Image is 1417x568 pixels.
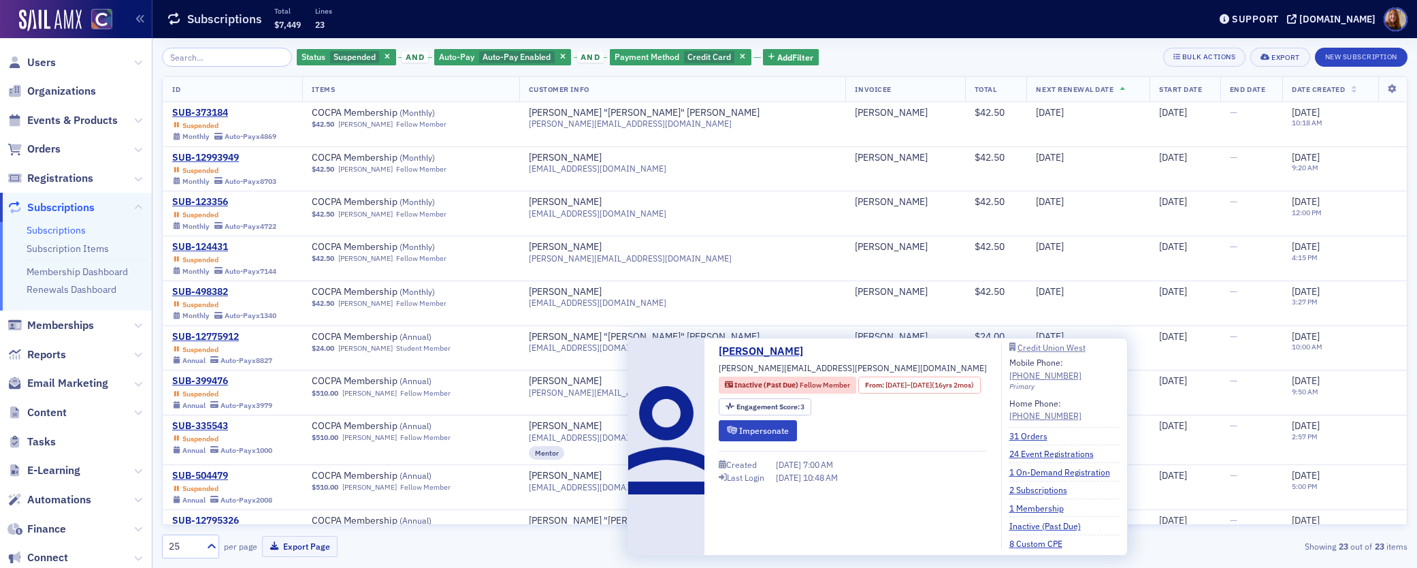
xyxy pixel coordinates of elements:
[172,470,272,482] div: SUB-504479
[187,11,262,27] h1: Subscriptions
[1009,381,1120,392] div: Primary
[182,177,210,186] div: Monthly
[529,515,760,527] a: [PERSON_NAME] "[PERSON_NAME]" [PERSON_NAME]
[719,377,856,394] div: Inactive (Past Due): Inactive (Past Due): Fellow Member
[27,283,116,296] a: Renewals Dashboard
[1009,369,1081,381] div: [PHONE_NUMBER]
[27,224,86,236] a: Subscriptions
[855,241,955,253] span: Eva Green
[855,196,928,208] div: [PERSON_NAME]
[312,470,483,482] a: COCPA Membership (Annual)
[1009,343,1120,351] a: Credit Union West
[1159,285,1187,298] span: [DATE]
[182,121,218,130] div: Suspended
[7,55,56,70] a: Users
[27,492,91,507] span: Automations
[855,241,928,253] a: [PERSON_NAME]
[182,300,218,309] div: Suspended
[855,331,928,343] a: [PERSON_NAME]
[400,420,431,431] span: ( Annual )
[1182,53,1235,61] div: Bulk Actions
[312,515,483,527] a: COCPA Membership (Annual)
[338,344,393,353] a: [PERSON_NAME]
[312,152,483,164] span: COCPA Membership
[529,286,602,298] a: [PERSON_NAME]
[1159,330,1187,343] span: [DATE]
[858,377,980,394] div: From: 2009-06-30 00:00:00
[855,107,928,119] div: [PERSON_NAME]
[398,52,432,63] button: and
[225,311,276,320] div: Auto-Pay x1340
[400,470,431,481] span: ( Annual )
[172,420,272,432] a: SUB-335543
[529,375,602,388] a: [PERSON_NAME]
[27,376,108,391] span: Email Marketing
[529,119,732,129] span: [PERSON_NAME][EMAIL_ADDRESS][DOMAIN_NAME]
[529,152,602,164] div: [PERSON_NAME]
[27,84,96,99] span: Organizations
[1292,420,1320,432] span: [DATE]
[396,344,451,353] div: Student Member
[27,266,128,278] a: Membership Dashboard
[225,222,276,231] div: Auto-Pay x4722
[1292,253,1318,262] time: 4:15 PM
[736,403,805,411] div: 3
[719,362,987,374] span: [PERSON_NAME][EMAIL_ADDRESS][PERSON_NAME][DOMAIN_NAME]
[7,492,91,507] a: Automations
[1292,330,1320,343] span: [DATE]
[1009,397,1081,422] div: Home Phone:
[1159,375,1187,387] span: [DATE]
[529,241,602,253] a: [PERSON_NAME]
[182,311,210,320] div: Monthly
[396,120,446,129] div: Fellow Member
[27,405,67,420] span: Content
[529,420,602,432] div: [PERSON_NAME]
[27,435,56,449] span: Tasks
[1250,48,1309,67] button: Export
[400,433,451,442] div: Fellow Member
[27,347,66,362] span: Reports
[529,196,602,208] div: [PERSON_NAME]
[1292,240,1320,253] span: [DATE]
[342,483,397,492] a: [PERSON_NAME]
[1230,420,1237,432] span: —
[172,196,276,208] a: SUB-123356
[312,331,483,343] a: COCPA Membership (Annual)
[7,171,93,186] a: Registrations
[312,420,483,432] a: COCPA Membership (Annual)
[7,318,94,333] a: Memberships
[82,9,112,32] a: View Homepage
[182,210,218,219] div: Suspended
[400,196,435,207] span: ( Monthly )
[734,380,800,390] span: Inactive (Past Due)
[27,550,68,565] span: Connect
[7,84,96,99] a: Organizations
[172,241,276,253] a: SUB-124431
[855,196,955,208] span: Charles Soued
[27,113,118,128] span: Events & Products
[182,267,210,276] div: Monthly
[182,255,218,264] div: Suspended
[975,240,1005,253] span: $42.50
[1036,84,1113,94] span: Next Renewal Date
[855,152,928,164] a: [PERSON_NAME]
[182,166,218,175] div: Suspended
[27,522,66,537] span: Finance
[1036,106,1064,119] span: [DATE]
[338,120,393,129] a: [PERSON_NAME]
[736,402,801,411] span: Engagement Score :
[855,84,891,94] span: Invoicee
[855,286,928,298] a: [PERSON_NAME]
[1292,432,1318,441] time: 2:57 PM
[1299,13,1375,25] div: [DOMAIN_NAME]
[7,142,61,157] a: Orders
[312,107,483,119] span: COCPA Membership
[400,331,431,342] span: ( Annual )
[1292,375,1320,387] span: [DATE]
[719,420,797,441] button: Impersonate
[27,55,56,70] span: Users
[312,389,338,398] span: $510.00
